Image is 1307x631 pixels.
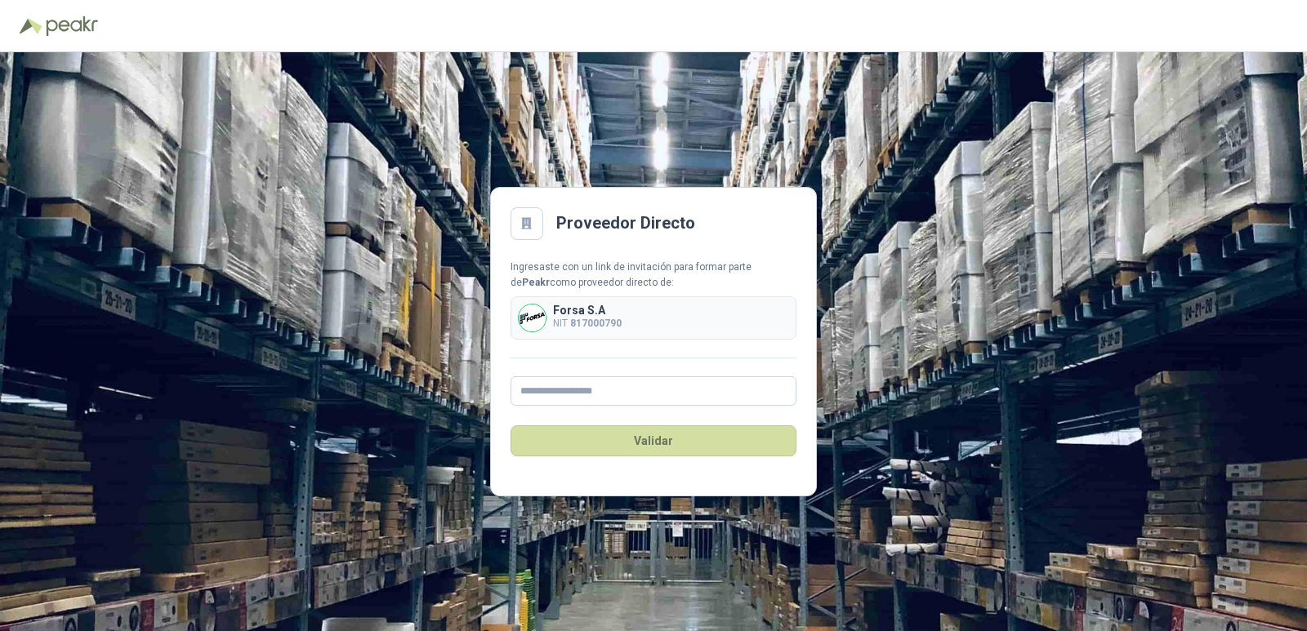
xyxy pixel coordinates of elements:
b: Peakr [522,277,550,288]
h2: Proveedor Directo [556,211,695,236]
p: Forsa S.A [553,304,622,316]
button: Validar [511,425,796,456]
p: NIT [553,316,622,331]
div: Ingresaste con un link de invitación para formar parte de como proveedor directo de: [511,260,796,291]
img: Company Logo [519,304,546,331]
img: Logo [20,18,42,34]
b: 817000790 [570,318,622,329]
img: Peakr [46,16,98,36]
